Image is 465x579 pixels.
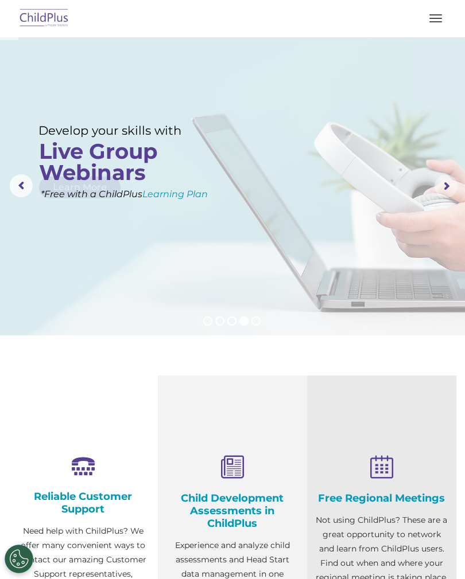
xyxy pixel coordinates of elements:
a: Learning Plan [142,189,208,199]
h4: Child Development Assessments in ChildPlus [166,492,299,530]
h4: Free Regional Meetings [316,492,448,504]
img: ChildPlus by Procare Solutions [17,5,71,32]
rs-layer: Develop your skills with [38,123,191,138]
a: Learn More [39,177,121,198]
h4: Reliable Customer Support [17,490,149,515]
button: Cookies Settings [5,545,33,573]
rs-layer: Live Group Webinars [39,140,181,183]
rs-layer: *Free with a ChildPlus [41,187,260,201]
